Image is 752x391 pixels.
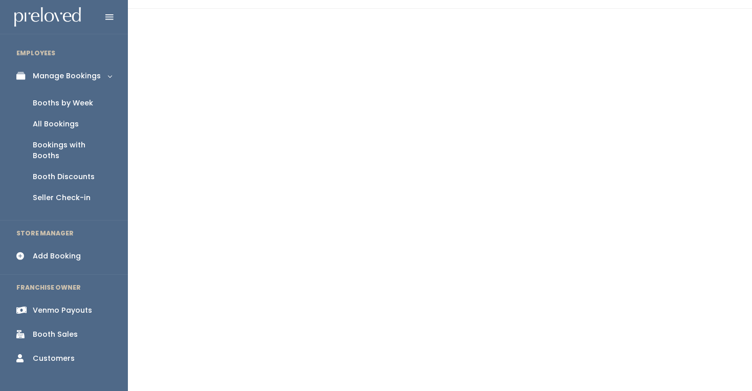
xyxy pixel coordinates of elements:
div: Booths by Week [33,98,93,108]
div: Customers [33,353,75,364]
div: Manage Bookings [33,71,101,81]
div: All Bookings [33,119,79,129]
div: Venmo Payouts [33,305,92,316]
img: preloved logo [14,7,81,27]
div: Seller Check-in [33,192,91,203]
div: Add Booking [33,251,81,262]
div: Bookings with Booths [33,140,112,161]
div: Booth Sales [33,329,78,340]
div: Booth Discounts [33,171,95,182]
